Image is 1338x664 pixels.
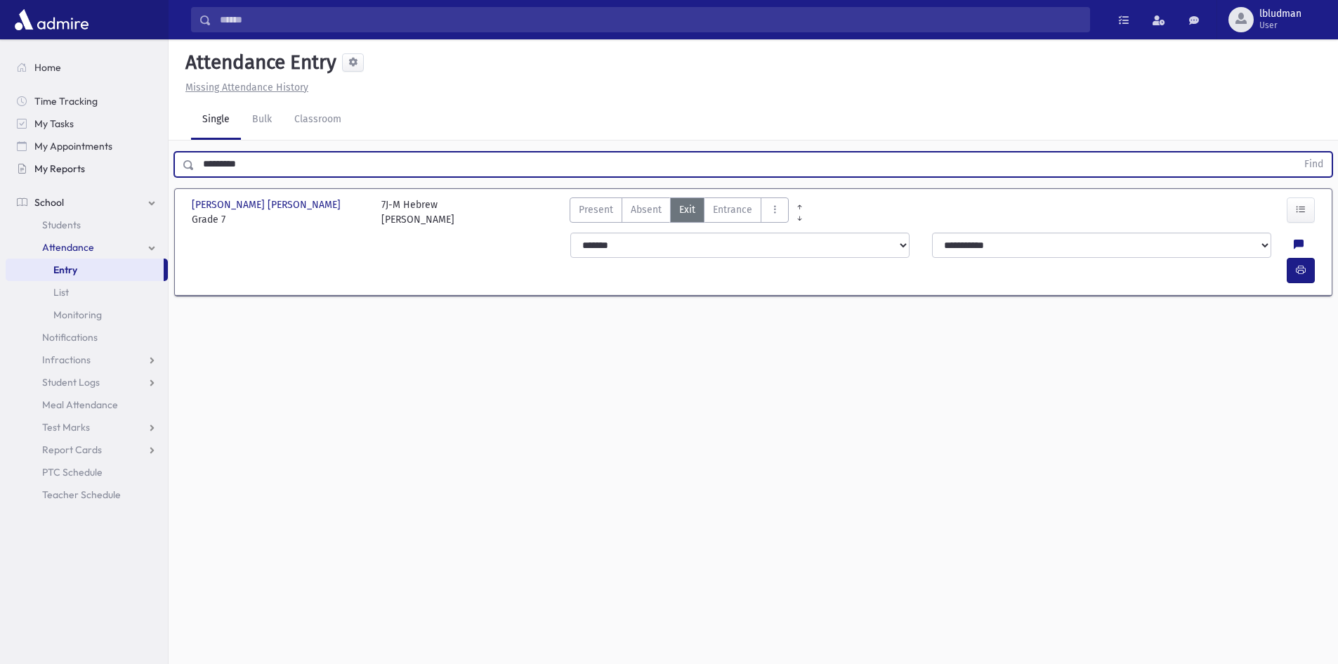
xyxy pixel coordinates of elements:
[34,162,85,175] span: My Reports
[6,236,168,259] a: Attendance
[34,61,61,74] span: Home
[42,443,102,456] span: Report Cards
[211,7,1089,32] input: Search
[192,197,343,212] span: [PERSON_NAME] [PERSON_NAME]
[570,197,789,227] div: AttTypes
[713,202,752,217] span: Entrance
[6,135,168,157] a: My Appointments
[192,212,367,227] span: Grade 7
[6,157,168,180] a: My Reports
[42,398,118,411] span: Meal Attendance
[34,95,98,108] span: Time Tracking
[6,191,168,214] a: School
[6,281,168,304] a: List
[1259,20,1301,31] span: User
[53,286,69,299] span: List
[6,56,168,79] a: Home
[6,438,168,461] a: Report Cards
[1296,152,1332,176] button: Find
[679,202,695,217] span: Exit
[53,263,77,276] span: Entry
[42,488,121,501] span: Teacher Schedule
[381,197,454,227] div: 7J-M Hebrew [PERSON_NAME]
[6,304,168,326] a: Monitoring
[42,421,90,434] span: Test Marks
[6,393,168,416] a: Meal Attendance
[6,112,168,135] a: My Tasks
[42,376,100,389] span: Student Logs
[180,82,308,93] a: Missing Attendance History
[42,466,103,479] span: PTC Schedule
[180,51,336,74] h5: Attendance Entry
[6,349,168,371] a: Infractions
[6,90,168,112] a: Time Tracking
[6,326,168,349] a: Notifications
[191,100,241,140] a: Single
[6,461,168,483] a: PTC Schedule
[42,241,94,254] span: Attendance
[6,259,164,281] a: Entry
[42,331,98,344] span: Notifications
[34,196,64,209] span: School
[631,202,662,217] span: Absent
[283,100,353,140] a: Classroom
[1259,8,1301,20] span: lbludman
[34,140,112,152] span: My Appointments
[579,202,613,217] span: Present
[11,6,92,34] img: AdmirePro
[6,214,168,236] a: Students
[34,117,74,130] span: My Tasks
[6,416,168,438] a: Test Marks
[42,353,91,366] span: Infractions
[241,100,283,140] a: Bulk
[6,483,168,506] a: Teacher Schedule
[185,82,308,93] u: Missing Attendance History
[53,308,102,321] span: Monitoring
[42,219,81,231] span: Students
[6,371,168,393] a: Student Logs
